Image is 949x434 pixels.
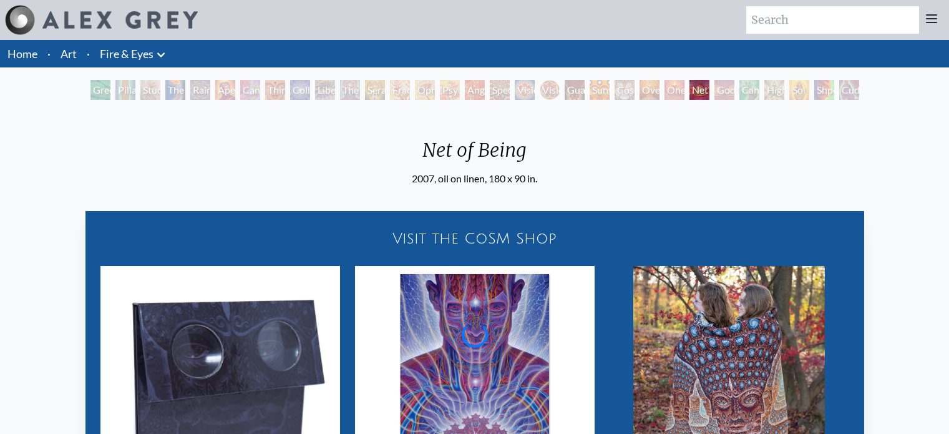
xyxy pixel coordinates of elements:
[215,80,235,100] div: Aperture
[190,80,210,100] div: Rainbow Eye Ripple
[746,6,919,34] input: Search
[61,45,77,62] a: Art
[365,80,385,100] div: Seraphic Transport Docking on the Third Eye
[93,219,857,259] a: Visit the CoSM Shop
[739,80,759,100] div: Cannafist
[490,80,510,100] div: Spectral Lotus
[265,80,285,100] div: Third Eye Tears of Joy
[315,80,335,100] div: Liberation Through Seeing
[789,80,809,100] div: Sol Invictus
[165,80,185,100] div: The Torch
[465,80,485,100] div: Angel Skin
[340,80,360,100] div: The Seer
[240,80,260,100] div: Cannabis Sutra
[764,80,784,100] div: Higher Vision
[82,40,95,67] li: ·
[839,80,859,100] div: Cuddle
[515,80,535,100] div: Vision Crystal
[814,80,834,100] div: Shpongled
[540,80,560,100] div: Vision [PERSON_NAME]
[640,80,659,100] div: Oversoul
[689,80,709,100] div: Net of Being
[412,171,537,186] div: 2007, oil on linen, 180 x 90 in.
[140,80,160,100] div: Study for the Great Turn
[615,80,635,100] div: Cosmic Elf
[100,45,153,62] a: Fire & Eyes
[714,80,734,100] div: Godself
[590,80,610,100] div: Sunyata
[42,40,56,67] li: ·
[90,80,110,100] div: Green Hand
[115,80,135,100] div: Pillar of Awareness
[412,139,537,171] div: Net of Being
[440,80,460,100] div: Psychomicrograph of a Fractal Paisley Cherub Feather Tip
[290,80,310,100] div: Collective Vision
[565,80,585,100] div: Guardian of Infinite Vision
[664,80,684,100] div: One
[390,80,410,100] div: Fractal Eyes
[415,80,435,100] div: Ophanic Eyelash
[7,47,37,61] a: Home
